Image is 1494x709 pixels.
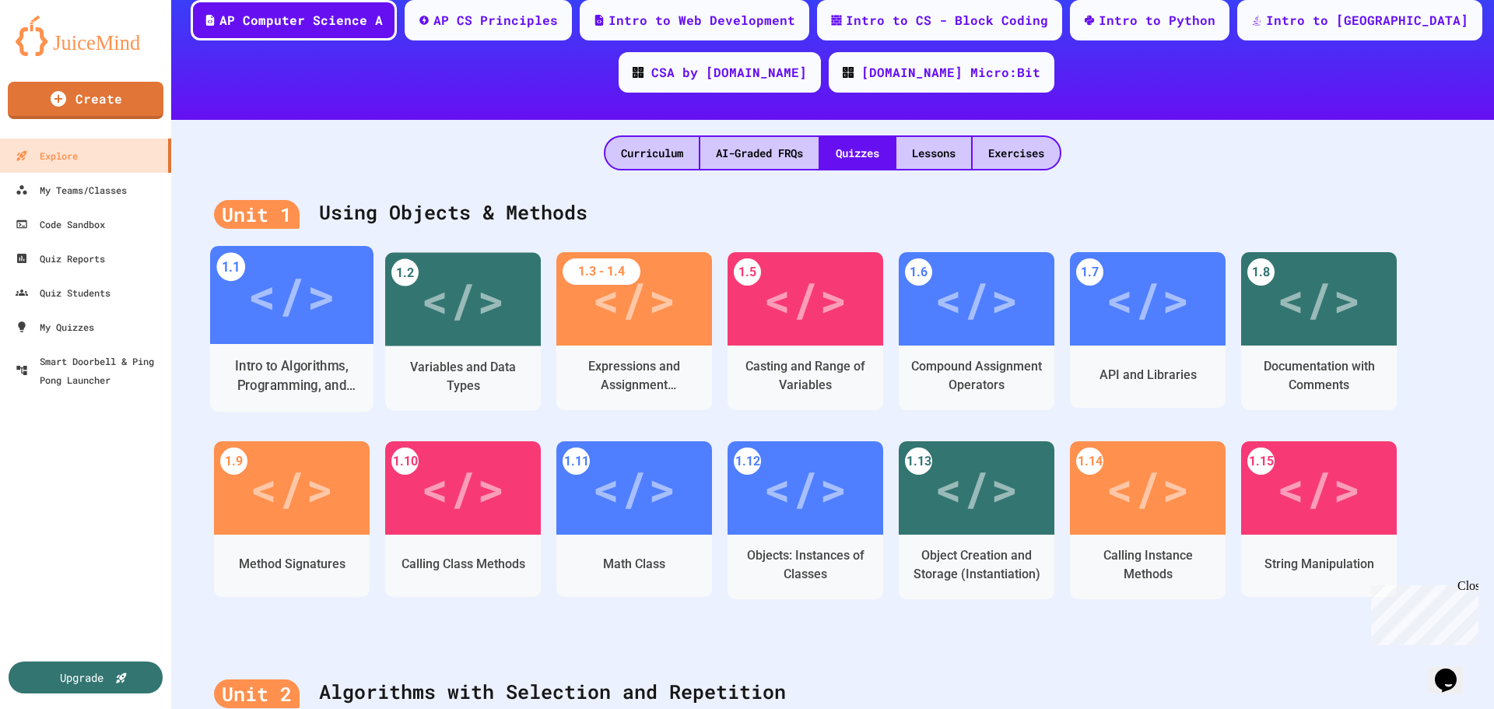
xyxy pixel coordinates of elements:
[651,63,807,82] div: CSA by [DOMAIN_NAME]
[391,259,419,286] div: 1.2
[700,137,819,169] div: AI-Graded FRQs
[16,352,165,389] div: Smart Doorbell & Ping Pong Launcher
[1076,258,1103,286] div: 1.7
[421,265,505,335] div: </>
[563,448,590,475] div: 1.11
[391,448,419,475] div: 1.10
[1253,357,1385,395] div: Documentation with Comments
[216,253,245,282] div: 1.1
[734,258,761,286] div: 1.5
[220,448,247,475] div: 1.9
[563,258,640,285] div: 1.3 - 1.4
[633,67,644,78] img: CODE_logo_RGB.png
[905,448,932,475] div: 1.13
[250,453,334,523] div: </>
[905,258,932,286] div: 1.6
[763,264,847,334] div: </>
[1076,448,1103,475] div: 1.14
[433,11,558,30] div: AP CS Principles
[608,11,795,30] div: Intro to Web Development
[8,82,163,119] a: Create
[247,258,335,332] div: </>
[1266,11,1468,30] div: Intro to [GEOGRAPHIC_DATA]
[214,182,1451,244] div: Using Objects & Methods
[1247,448,1275,475] div: 1.15
[16,16,156,56] img: logo-orange.svg
[896,137,971,169] div: Lessons
[603,555,665,574] div: Math Class
[820,137,895,169] div: Quizzes
[16,249,105,268] div: Quiz Reports
[1277,453,1361,523] div: </>
[402,555,525,574] div: Calling Class Methods
[60,669,103,686] div: Upgrade
[1106,264,1190,334] div: </>
[568,357,700,395] div: Expressions and Assignment Statements
[223,356,362,395] div: Intro to Algorithms, Programming, and Compilers
[214,200,300,230] div: Unit 1
[397,358,529,395] div: Variables and Data Types
[1277,264,1361,334] div: </>
[739,357,871,395] div: Casting and Range of Variables
[16,318,94,336] div: My Quizzes
[6,6,107,99] div: Chat with us now!Close
[935,264,1019,334] div: </>
[846,11,1048,30] div: Intro to CS - Block Coding
[861,63,1040,82] div: [DOMAIN_NAME] Micro:Bit
[1099,366,1197,384] div: API and Libraries
[1106,453,1190,523] div: </>
[16,146,78,165] div: Explore
[1365,579,1478,645] iframe: chat widget
[16,283,110,302] div: Quiz Students
[973,137,1060,169] div: Exercises
[935,453,1019,523] div: </>
[605,137,699,169] div: Curriculum
[239,555,345,574] div: Method Signatures
[592,453,676,523] div: </>
[1082,546,1214,584] div: Calling Instance Methods
[421,453,505,523] div: </>
[214,679,300,709] div: Unit 2
[16,215,105,233] div: Code Sandbox
[592,264,676,334] div: </>
[734,448,761,475] div: 1.12
[763,453,847,523] div: </>
[910,357,1043,395] div: Compound Assignment Operators
[1099,11,1215,30] div: Intro to Python
[1247,258,1275,286] div: 1.8
[219,11,383,30] div: AP Computer Science A
[843,67,854,78] img: CODE_logo_RGB.png
[739,546,871,584] div: Objects: Instances of Classes
[910,546,1043,584] div: Object Creation and Storage (Instantiation)
[16,181,127,199] div: My Teams/Classes
[1429,647,1478,693] iframe: chat widget
[1264,555,1374,574] div: String Manipulation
